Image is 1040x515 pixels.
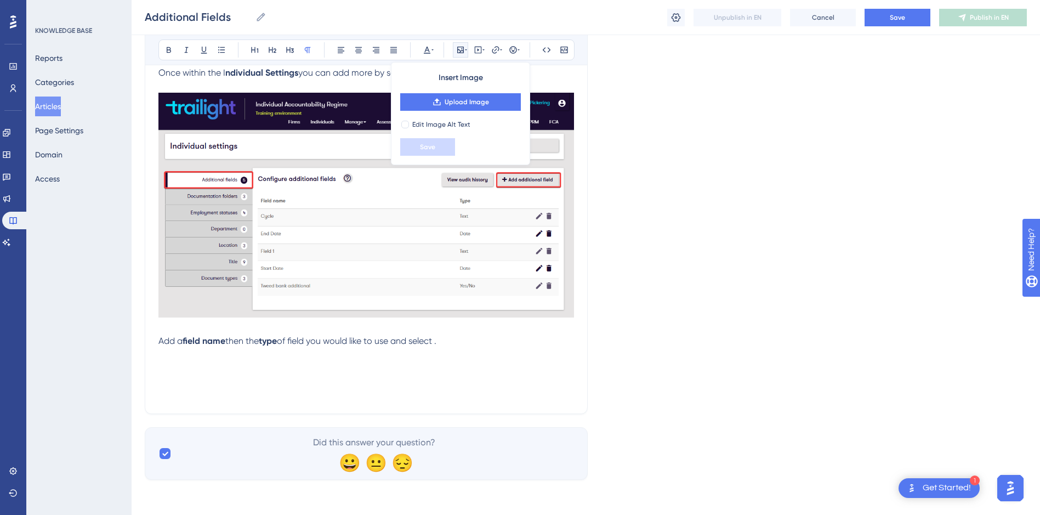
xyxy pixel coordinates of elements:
[35,48,62,68] button: Reports
[158,336,183,346] span: Add a
[339,454,356,471] div: 😀
[35,121,83,140] button: Page Settings
[277,336,436,346] span: of field you would like to use and select .
[812,13,834,22] span: Cancel
[412,120,470,129] span: Edit Image Alt Text
[313,436,435,449] span: Did this answer your question?
[439,71,483,84] span: Insert Image
[391,454,409,471] div: 😔
[923,482,971,494] div: Get Started!
[183,336,225,346] strong: field name
[994,472,1027,505] iframe: UserGuiding AI Assistant Launcher
[890,13,905,22] span: Save
[35,97,61,116] button: Articles
[145,9,251,25] input: Article Name
[225,67,298,78] strong: ndividual Settings
[939,9,1027,26] button: Publish in EN
[420,143,435,151] span: Save
[158,67,225,78] span: Once within the I
[970,476,980,485] div: 1
[905,482,918,495] img: launcher-image-alternative-text
[225,336,259,346] span: then the
[259,336,277,346] strong: type
[400,138,455,156] button: Save
[365,454,383,471] div: 😐
[970,13,1009,22] span: Publish in EN
[35,145,62,165] button: Domain
[694,9,781,26] button: Unpublish in EN
[445,98,489,106] span: Upload Image
[714,13,761,22] span: Unpublish in EN
[899,478,980,498] div: Open Get Started! checklist, remaining modules: 1
[35,26,92,35] div: KNOWLEDGE BASE
[35,169,60,189] button: Access
[400,93,521,111] button: Upload Image
[298,67,422,78] span: you can add more by selecting
[26,3,69,16] span: Need Help?
[35,72,74,92] button: Categories
[865,9,930,26] button: Save
[790,9,856,26] button: Cancel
